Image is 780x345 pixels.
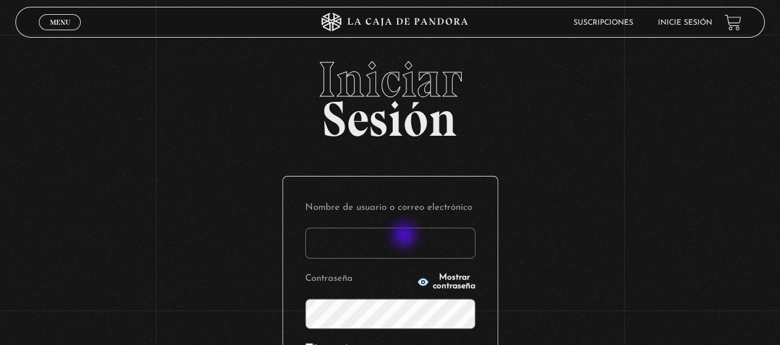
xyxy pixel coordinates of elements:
a: View your shopping cart [725,14,741,31]
a: Suscripciones [573,19,633,27]
label: Contraseña [305,270,414,289]
a: Inicie sesión [658,19,712,27]
h2: Sesión [15,55,764,134]
label: Nombre de usuario o correo electrónico [305,199,475,218]
span: Menu [50,19,70,26]
span: Cerrar [46,29,75,38]
button: Mostrar contraseña [417,273,475,291]
span: Iniciar [15,55,764,104]
span: Mostrar contraseña [433,273,475,291]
